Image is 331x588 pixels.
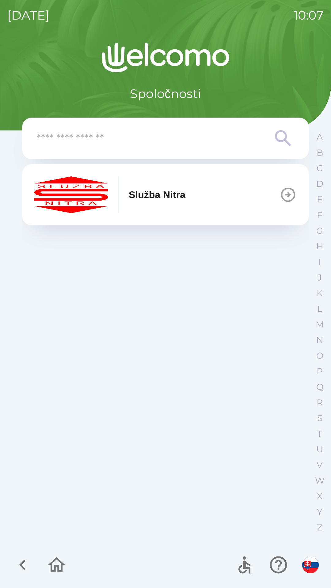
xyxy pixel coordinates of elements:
p: I [318,257,321,267]
button: G [312,223,327,239]
button: L [312,301,327,317]
p: V [317,460,323,470]
button: V [312,457,327,473]
button: A [312,129,327,145]
p: M [316,319,324,330]
p: Spoločnosti [130,85,201,103]
button: C [312,160,327,176]
p: T [317,428,322,439]
img: sk flag [302,557,319,573]
button: W [312,473,327,488]
button: P [312,364,327,379]
button: Q [312,379,327,395]
p: G [316,225,323,236]
p: S [317,413,322,424]
p: F [317,210,322,221]
button: H [312,239,327,254]
p: N [316,335,323,345]
button: S [312,410,327,426]
button: E [312,192,327,207]
button: J [312,270,327,285]
p: 10:07 [294,6,324,24]
button: K [312,285,327,301]
button: O [312,348,327,364]
p: K [317,288,323,299]
button: U [312,442,327,457]
p: Q [316,382,323,392]
button: Služba Nitra [22,164,309,225]
p: Z [317,522,322,533]
p: U [316,444,323,455]
p: L [317,303,322,314]
p: [DATE] [7,6,49,24]
p: H [316,241,323,252]
img: Logo [22,43,309,72]
p: D [316,179,323,189]
p: R [317,397,323,408]
button: Z [312,520,327,535]
p: E [317,194,323,205]
button: I [312,254,327,270]
p: J [318,272,322,283]
p: X [317,491,322,502]
button: X [312,488,327,504]
button: R [312,395,327,410]
p: Y [317,507,322,517]
button: Y [312,504,327,520]
p: Služba Nitra [129,187,185,202]
p: C [317,163,323,174]
p: W [315,475,325,486]
button: B [312,145,327,160]
button: D [312,176,327,192]
img: c55f63fc-e714-4e15-be12-dfeb3df5ea30.png [34,176,108,213]
p: P [317,366,323,377]
button: F [312,207,327,223]
p: O [316,350,323,361]
button: T [312,426,327,442]
button: N [312,332,327,348]
p: A [317,132,323,142]
p: B [317,147,323,158]
button: M [312,317,327,332]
